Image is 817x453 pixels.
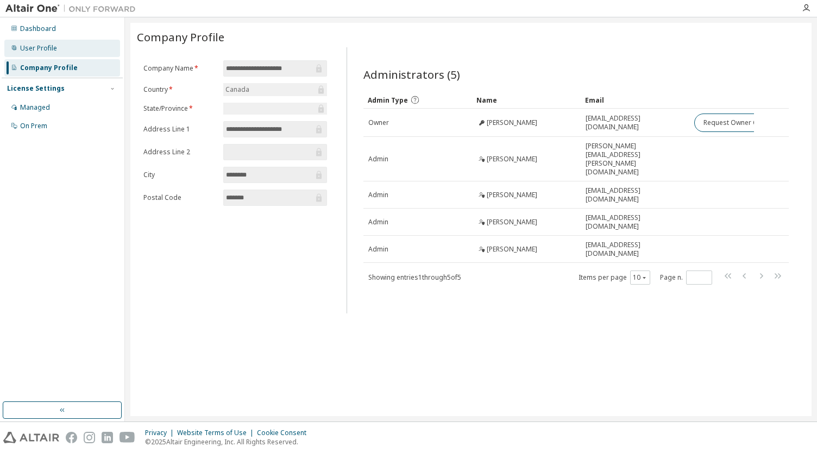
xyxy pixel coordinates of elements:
[487,118,537,127] span: [PERSON_NAME]
[84,432,95,443] img: instagram.svg
[368,191,388,199] span: Admin
[120,432,135,443] img: youtube.svg
[177,429,257,437] div: Website Terms of Use
[143,148,217,156] label: Address Line 2
[143,104,217,113] label: State/Province
[586,241,684,258] span: [EMAIL_ADDRESS][DOMAIN_NAME]
[143,85,217,94] label: Country
[224,84,251,96] div: Canada
[368,96,408,105] span: Admin Type
[143,64,217,73] label: Company Name
[487,191,537,199] span: [PERSON_NAME]
[66,432,77,443] img: facebook.svg
[368,155,388,163] span: Admin
[368,245,388,254] span: Admin
[586,213,684,231] span: [EMAIL_ADDRESS][DOMAIN_NAME]
[586,114,684,131] span: [EMAIL_ADDRESS][DOMAIN_NAME]
[487,155,537,163] span: [PERSON_NAME]
[487,218,537,226] span: [PERSON_NAME]
[257,429,313,437] div: Cookie Consent
[586,186,684,204] span: [EMAIL_ADDRESS][DOMAIN_NAME]
[3,432,59,443] img: altair_logo.svg
[368,273,461,282] span: Showing entries 1 through 5 of 5
[5,3,141,14] img: Altair One
[137,29,224,45] span: Company Profile
[586,142,684,177] span: [PERSON_NAME][EMAIL_ADDRESS][PERSON_NAME][DOMAIN_NAME]
[145,437,313,446] p: © 2025 Altair Engineering, Inc. All Rights Reserved.
[476,91,576,109] div: Name
[633,273,648,282] button: 10
[143,125,217,134] label: Address Line 1
[20,122,47,130] div: On Prem
[585,91,685,109] div: Email
[7,84,65,93] div: License Settings
[694,114,786,132] button: Request Owner Change
[143,171,217,179] label: City
[487,245,537,254] span: [PERSON_NAME]
[223,83,327,96] div: Canada
[145,429,177,437] div: Privacy
[579,270,650,285] span: Items per page
[368,218,388,226] span: Admin
[102,432,113,443] img: linkedin.svg
[143,193,217,202] label: Postal Code
[660,270,712,285] span: Page n.
[20,64,78,72] div: Company Profile
[20,24,56,33] div: Dashboard
[20,103,50,112] div: Managed
[368,118,389,127] span: Owner
[363,67,460,82] span: Administrators (5)
[20,44,57,53] div: User Profile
